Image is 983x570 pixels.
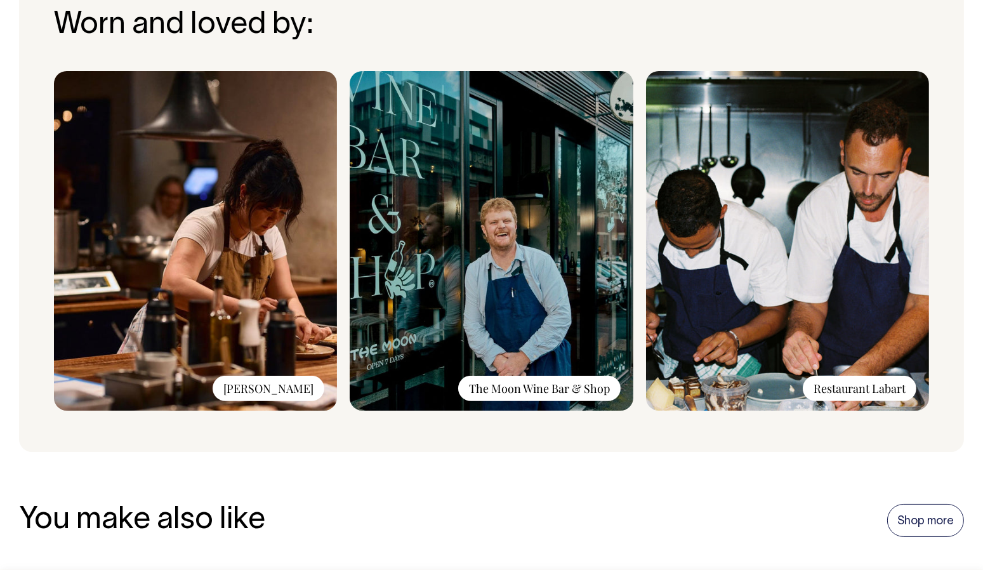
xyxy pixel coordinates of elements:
[887,504,964,537] a: Shop more
[350,71,633,411] img: 457024470_18300942862161724_8583370707407965861_n.jpg
[213,376,324,401] div: [PERSON_NAME]
[54,71,337,411] img: 456315084_487680070552222_3246073977593630228_n.jpg
[458,376,621,401] div: The Moon Wine Bar & Shop
[54,9,929,43] h3: Worn and loved by:
[646,71,929,411] img: Labart.jpg
[19,504,265,538] h3: You make also like
[803,376,916,401] div: Restaurant Labart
